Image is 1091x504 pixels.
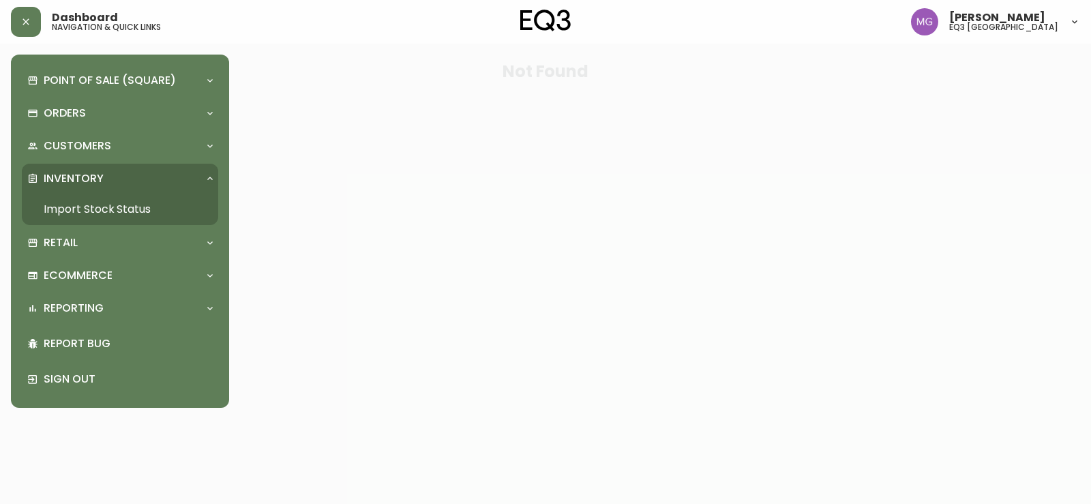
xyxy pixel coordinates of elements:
[22,98,218,128] div: Orders
[44,372,213,387] p: Sign Out
[22,293,218,323] div: Reporting
[22,194,218,225] a: Import Stock Status
[949,23,1058,31] h5: eq3 [GEOGRAPHIC_DATA]
[44,268,113,283] p: Ecommerce
[44,171,104,186] p: Inventory
[22,164,218,194] div: Inventory
[44,106,86,121] p: Orders
[520,10,571,31] img: logo
[22,261,218,291] div: Ecommerce
[44,138,111,153] p: Customers
[52,12,118,23] span: Dashboard
[22,228,218,258] div: Retail
[911,8,938,35] img: de8837be2a95cd31bb7c9ae23fe16153
[44,235,78,250] p: Retail
[44,336,213,351] p: Report Bug
[22,361,218,397] div: Sign Out
[44,73,176,88] p: Point of Sale (Square)
[22,65,218,95] div: Point of Sale (Square)
[52,23,161,31] h5: navigation & quick links
[44,301,104,316] p: Reporting
[949,12,1045,23] span: [PERSON_NAME]
[22,131,218,161] div: Customers
[22,326,218,361] div: Report Bug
